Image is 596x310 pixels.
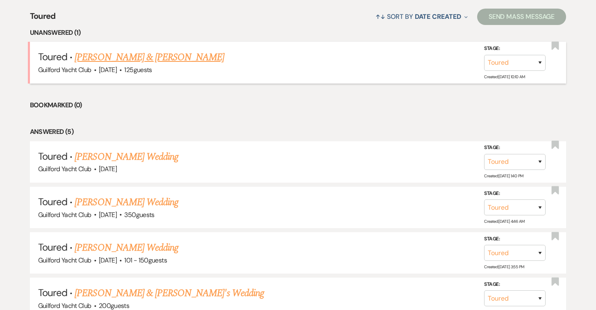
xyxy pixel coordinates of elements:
[99,256,117,265] span: [DATE]
[75,50,224,65] a: [PERSON_NAME] & [PERSON_NAME]
[484,264,524,269] span: Created: [DATE] 3:55 PM
[30,127,566,137] li: Answered (5)
[99,66,117,74] span: [DATE]
[484,219,524,224] span: Created: [DATE] 4:46 AM
[38,165,91,173] span: Guilford Yacht Club
[415,12,461,21] span: Date Created
[477,9,566,25] button: Send Mass Message
[124,256,166,265] span: 101 - 150 guests
[375,12,385,21] span: ↑↓
[38,50,67,63] span: Toured
[75,149,178,164] a: [PERSON_NAME] Wedding
[75,195,178,210] a: [PERSON_NAME] Wedding
[38,210,91,219] span: Guilford Yacht Club
[75,286,264,301] a: [PERSON_NAME] & [PERSON_NAME]'s Wedding
[99,165,117,173] span: [DATE]
[124,210,154,219] span: 350 guests
[38,66,91,74] span: Guilford Yacht Club
[99,210,117,219] span: [DATE]
[38,241,67,253] span: Toured
[30,10,56,27] span: Toured
[484,235,546,244] label: Stage:
[38,195,67,208] span: Toured
[484,74,525,79] span: Created: [DATE] 10:10 AM
[99,301,129,310] span: 200 guests
[484,143,546,152] label: Stage:
[30,100,566,111] li: Bookmarked (0)
[484,173,523,179] span: Created: [DATE] 1:40 PM
[30,27,566,38] li: Unanswered (1)
[75,240,178,255] a: [PERSON_NAME] Wedding
[484,280,546,289] label: Stage:
[38,150,67,163] span: Toured
[38,286,67,299] span: Toured
[124,66,152,74] span: 125 guests
[372,6,471,27] button: Sort By Date Created
[484,44,546,53] label: Stage:
[38,301,91,310] span: Guilford Yacht Club
[38,256,91,265] span: Guilford Yacht Club
[484,189,546,198] label: Stage:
